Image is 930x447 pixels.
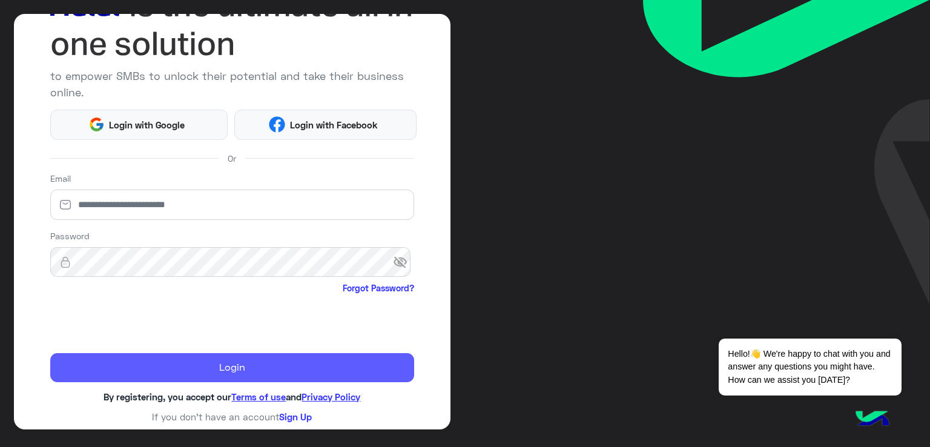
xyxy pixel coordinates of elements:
h6: If you don’t have an account [50,411,415,422]
a: Terms of use [231,391,286,402]
a: Privacy Policy [302,391,360,402]
img: hulul-logo.png [851,399,894,441]
span: visibility_off [393,251,415,273]
img: lock [50,256,81,268]
iframe: reCAPTCHA [50,297,234,344]
a: Forgot Password? [343,282,414,294]
label: Password [50,230,90,242]
span: Or [228,152,236,165]
p: to empower SMBs to unlock their potential and take their business online. [50,68,415,101]
button: Login with Google [50,110,228,140]
button: Login [50,353,415,382]
span: By registering, you accept our [104,391,231,402]
span: Login with Google [105,118,190,132]
label: Email [50,172,71,185]
a: Sign Up [279,411,312,422]
span: Hello!👋 We're happy to chat with you and answer any questions you might have. How can we assist y... [719,339,901,396]
span: Login with Facebook [285,118,382,132]
img: Facebook [269,116,285,133]
span: and [286,391,302,402]
img: email [50,199,81,211]
img: Google [88,116,105,133]
button: Login with Facebook [234,110,417,140]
